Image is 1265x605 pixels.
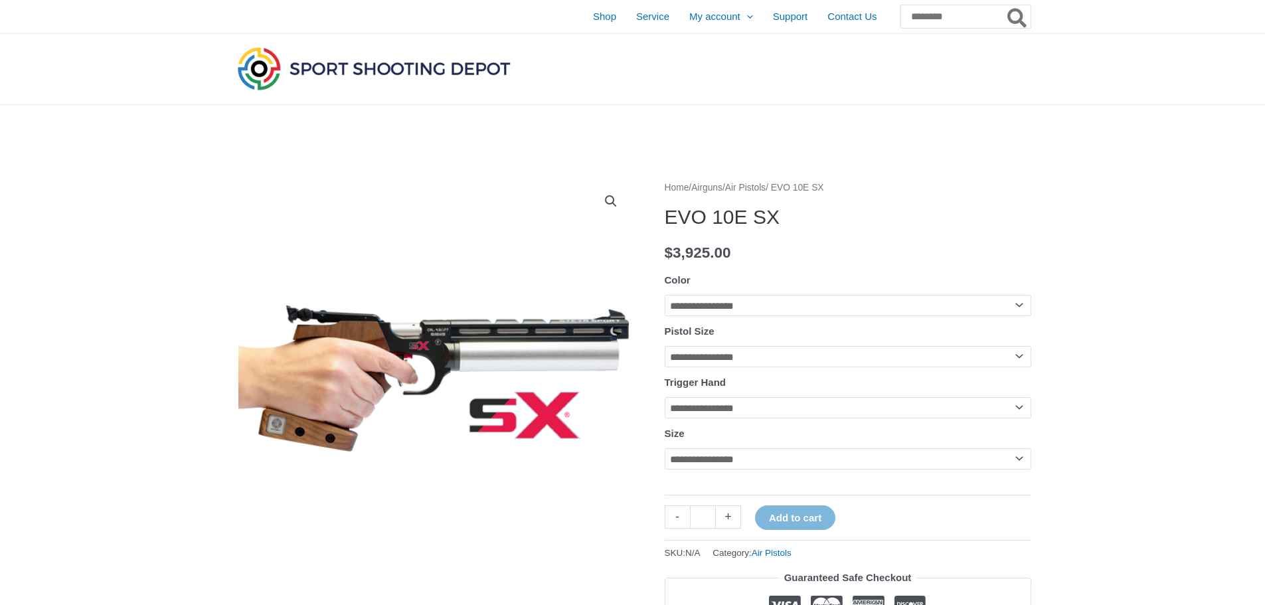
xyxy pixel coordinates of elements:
a: Airguns [691,183,722,193]
button: Search [1005,5,1031,28]
bdi: 3,925.00 [665,244,731,261]
legend: Guaranteed Safe Checkout [779,568,917,587]
span: Category: [713,545,792,561]
a: View full-screen image gallery [599,189,623,213]
a: - [665,505,690,529]
input: Product quantity [690,505,716,529]
label: Trigger Hand [665,377,726,388]
a: Home [665,183,689,193]
a: Air Pistols [725,183,766,193]
span: N/A [685,548,701,558]
a: + [716,505,741,529]
img: EVO 10E SX [234,179,633,578]
label: Size [665,428,685,439]
img: Sport Shooting Depot [234,44,513,93]
label: Pistol Size [665,325,715,337]
label: Color [665,274,691,286]
h1: EVO 10E SX [665,205,1031,229]
nav: Breadcrumb [665,179,1031,197]
span: SKU: [665,545,701,561]
button: Add to cart [755,505,835,530]
a: Air Pistols [752,548,792,558]
span: $ [665,244,673,261]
